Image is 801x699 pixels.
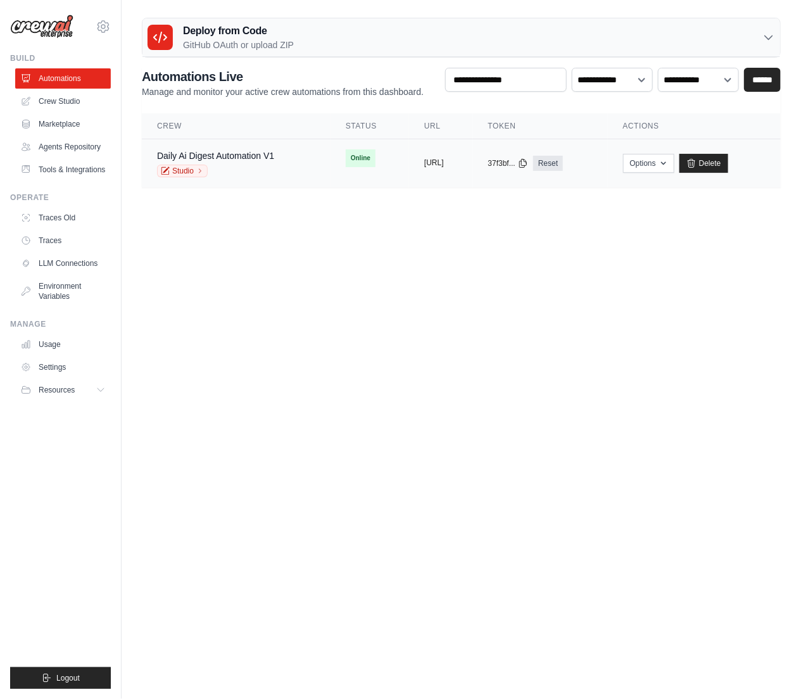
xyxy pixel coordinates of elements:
[346,149,375,167] span: Online
[15,68,111,89] a: Automations
[10,15,73,39] img: Logo
[15,160,111,180] a: Tools & Integrations
[331,113,409,139] th: Status
[409,113,473,139] th: URL
[15,114,111,134] a: Marketplace
[157,151,274,161] a: Daily Ai Digest Automation V1
[15,253,111,274] a: LLM Connections
[473,113,608,139] th: Token
[488,158,528,168] button: 37f3bf...
[157,165,208,177] a: Studio
[183,39,294,51] p: GitHub OAuth or upload ZIP
[10,319,111,329] div: Manage
[15,357,111,377] a: Settings
[15,91,111,111] a: Crew Studio
[15,230,111,251] a: Traces
[183,23,294,39] h3: Deploy from Code
[15,334,111,355] a: Usage
[142,85,424,98] p: Manage and monitor your active crew automations from this dashboard.
[623,154,674,173] button: Options
[56,673,80,683] span: Logout
[679,154,728,173] a: Delete
[39,385,75,395] span: Resources
[15,380,111,400] button: Resources
[10,667,111,689] button: Logout
[10,192,111,203] div: Operate
[15,137,111,157] a: Agents Repository
[15,276,111,306] a: Environment Variables
[142,113,331,139] th: Crew
[10,53,111,63] div: Build
[142,68,424,85] h2: Automations Live
[608,113,781,139] th: Actions
[15,208,111,228] a: Traces Old
[533,156,563,171] a: Reset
